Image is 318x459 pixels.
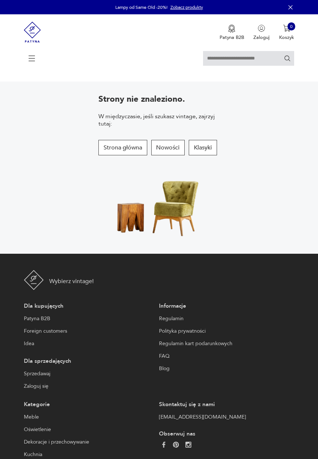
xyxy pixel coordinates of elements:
[220,25,244,41] button: Patyna B2B
[24,14,41,50] img: Patyna - sklep z meblami i dekoracjami vintage
[258,25,265,32] img: Ikonka użytkownika
[284,55,291,62] button: Szukaj
[24,327,156,336] a: Foreign customers
[159,339,291,348] a: Regulamin kart podarunkowych
[220,34,244,41] p: Patyna B2B
[173,442,179,448] img: 37d27d81a828e637adc9f9cb2e3d3a8a.webp
[49,277,94,286] p: Wybierz vintage!
[253,25,270,41] button: Zaloguj
[159,314,291,323] a: Regulamin
[288,22,296,30] div: 0
[98,93,220,105] p: Strony nie znaleziono.
[228,25,235,33] img: Ikona medalu
[279,34,294,41] p: Koszyk
[24,339,156,348] a: Idea
[170,4,203,10] a: Zobacz produkty
[24,400,156,409] p: Kategorie
[283,25,290,32] img: Ikona koszyka
[279,25,294,41] button: 0Koszyk
[24,369,156,378] a: Sprzedawaj
[98,140,147,155] button: Strona główna
[115,4,167,10] p: Lampy od Same Old -20%!
[159,327,291,336] a: Polityka prywatności
[98,113,220,127] p: W międzyczasie, jeśli szukasz vintage, zajrzyj tutaj:
[159,413,291,422] a: [EMAIL_ADDRESS][DOMAIN_NAME]
[24,438,156,447] a: Dekoracje i przechowywanie
[24,425,156,434] a: Oświetlenie
[185,442,191,448] img: c2fd9cf7f39615d9d6839a72ae8e59e5.webp
[24,302,156,311] p: Dla kupujących
[105,167,213,242] img: Fotel
[159,430,291,437] p: Obserwuj nas
[151,140,185,155] button: Nowości
[159,400,291,409] p: Skontaktuj się z nami
[159,352,291,361] a: FAQ
[24,357,156,366] p: Dla sprzedających
[159,364,291,373] a: Blog
[24,382,156,391] a: Zaloguj się
[24,413,156,422] a: Meble
[24,450,156,459] a: Kuchnia
[161,442,167,448] img: da9060093f698e4c3cedc1453eec5031.webp
[24,314,156,323] a: Patyna B2B
[189,140,217,155] button: Klasyki
[24,270,44,290] img: Patyna - sklep z meblami i dekoracjami vintage
[220,25,244,41] a: Ikona medaluPatyna B2B
[159,302,291,311] p: Informacje
[253,34,270,41] p: Zaloguj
